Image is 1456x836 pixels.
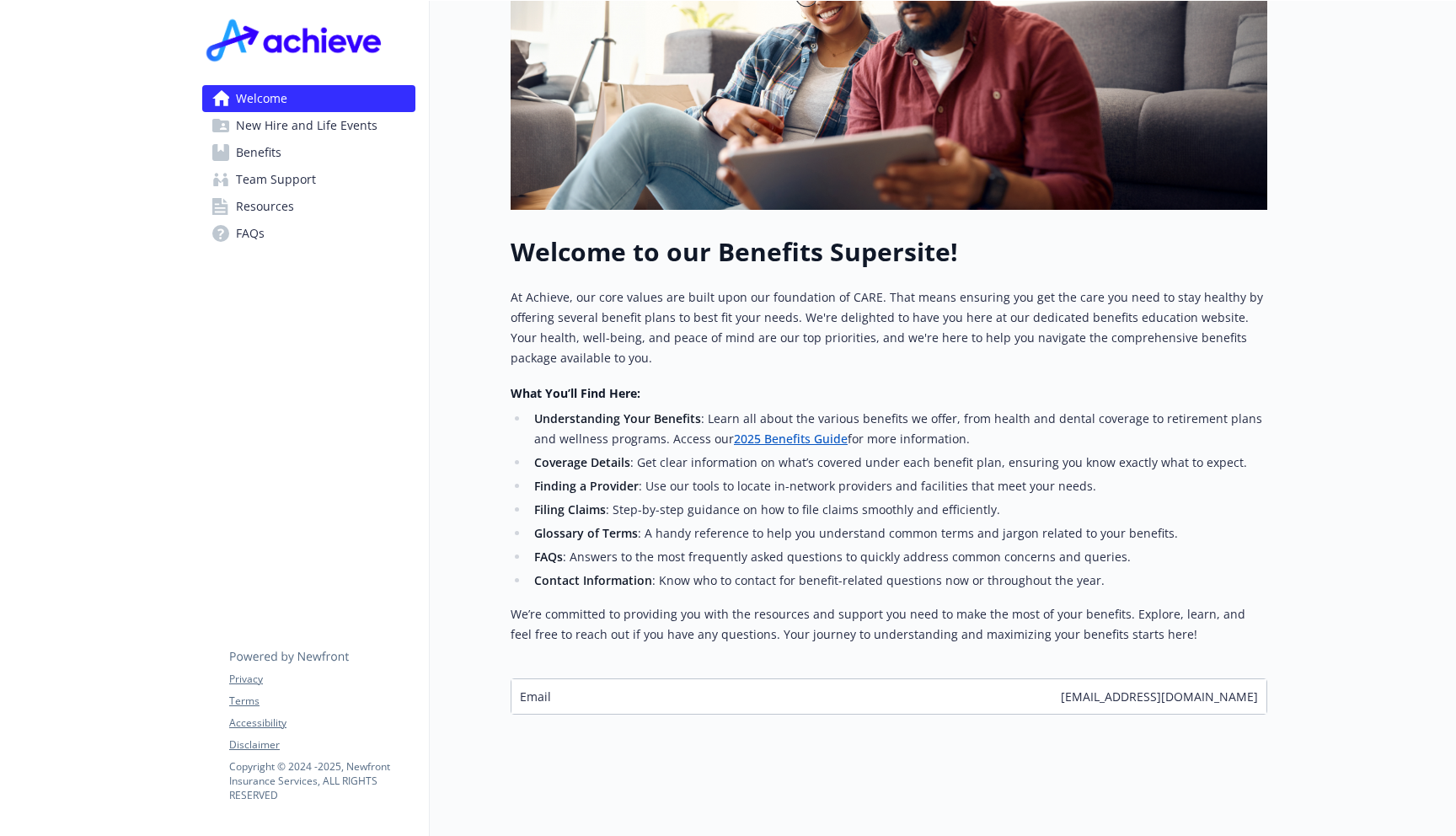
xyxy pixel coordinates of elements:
[236,139,281,166] span: Benefits
[202,166,415,193] a: Team Support
[229,737,415,753] a: Disclaimer
[534,410,701,426] strong: Understanding Your Benefits
[529,523,1267,544] li: : A handy reference to help you understand common terms and jargon related to your benefits.
[529,500,1267,520] li: : Step-by-step guidance on how to file claims smoothly and efficiently.
[236,85,287,112] span: Welcome
[529,409,1267,449] li: : Learn all about the various benefits we offer, from health and dental coverage to retirement pl...
[511,237,1267,267] h1: Welcome to our Benefits Supersite!
[534,501,606,517] strong: Filing Claims
[511,287,1267,368] p: At Achieve, our core values are built upon our foundation of CARE. That means ensuring you get th...
[229,759,415,802] p: Copyright © 2024 - 2025 , Newfront Insurance Services, ALL RIGHTS RESERVED
[529,571,1267,591] li: : Know who to contact for benefit-related questions now or throughout the year.
[734,431,848,447] a: 2025 Benefits Guide
[529,547,1267,567] li: : Answers to the most frequently asked questions to quickly address common concerns and queries.
[534,549,563,565] strong: FAQs
[529,476,1267,496] li: : Use our tools to locate in-network providers and facilities that meet your needs.
[511,604,1267,645] p: We’re committed to providing you with the resources and support you need to make the most of your...
[534,572,652,588] strong: Contact Information
[229,672,415,687] a: Privacy
[229,715,415,731] a: Accessibility
[520,688,551,705] span: Email
[236,112,377,139] span: New Hire and Life Events
[236,220,265,247] span: FAQs
[202,220,415,247] a: FAQs
[202,85,415,112] a: Welcome
[534,525,638,541] strong: Glossary of Terms
[534,478,639,494] strong: Finding a Provider
[529,453,1267,473] li: : Get clear information on what’s covered under each benefit plan, ensuring you know exactly what...
[229,694,415,709] a: Terms
[202,193,415,220] a: Resources
[534,454,630,470] strong: Coverage Details
[511,385,640,401] strong: What You’ll Find Here:
[1061,688,1258,705] span: [EMAIL_ADDRESS][DOMAIN_NAME]
[202,112,415,139] a: New Hire and Life Events
[236,193,294,220] span: Resources
[236,166,316,193] span: Team Support
[202,139,415,166] a: Benefits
